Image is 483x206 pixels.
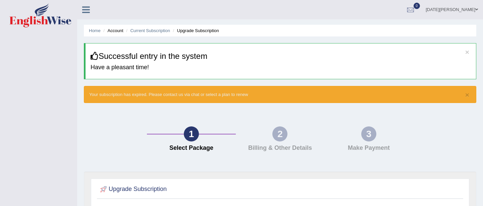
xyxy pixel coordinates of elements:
div: 3 [361,126,376,141]
li: Upgrade Subscription [171,27,219,34]
div: 1 [184,126,199,141]
li: Account [102,27,123,34]
a: Current Subscription [130,28,170,33]
button: × [465,91,469,98]
h4: Billing & Other Details [239,145,321,151]
h4: Make Payment [328,145,410,151]
h2: Upgrade Subscription [99,184,167,194]
a: Home [89,28,101,33]
span: 0 [414,3,420,9]
h4: Select Package [150,145,232,151]
h3: Successful entry in the system [91,52,471,61]
button: × [465,48,469,56]
h4: Have a pleasant time! [91,64,471,71]
div: 2 [272,126,287,141]
div: Your subscription has expired. Please contact us via chat or select a plan to renew [84,86,476,103]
